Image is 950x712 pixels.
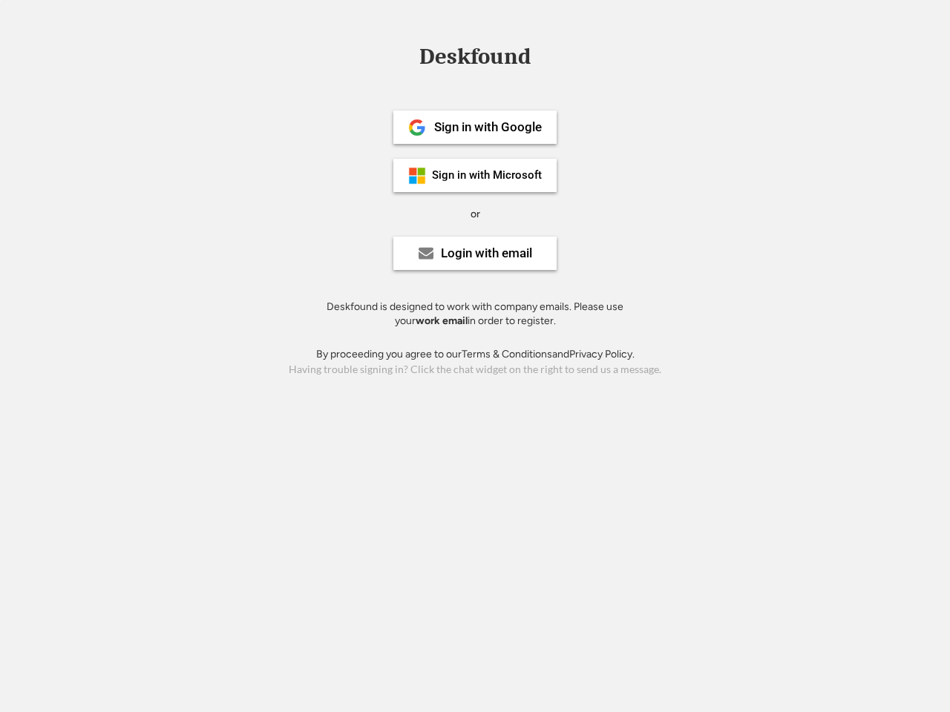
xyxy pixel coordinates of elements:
div: Deskfound [412,45,538,68]
img: ms-symbollockup_mssymbol_19.png [408,167,426,185]
div: By proceeding you agree to our and [316,347,635,362]
div: or [471,207,480,222]
div: Sign in with Google [434,121,542,133]
div: Sign in with Microsoft [432,170,542,181]
strong: work email [416,314,468,327]
div: Deskfound is designed to work with company emails. Please use your in order to register. [308,300,642,329]
a: Privacy Policy. [569,348,635,360]
a: Terms & Conditions [462,348,552,360]
img: 1024px-Google__G__Logo.svg.png [408,119,426,136]
div: Login with email [441,247,532,260]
